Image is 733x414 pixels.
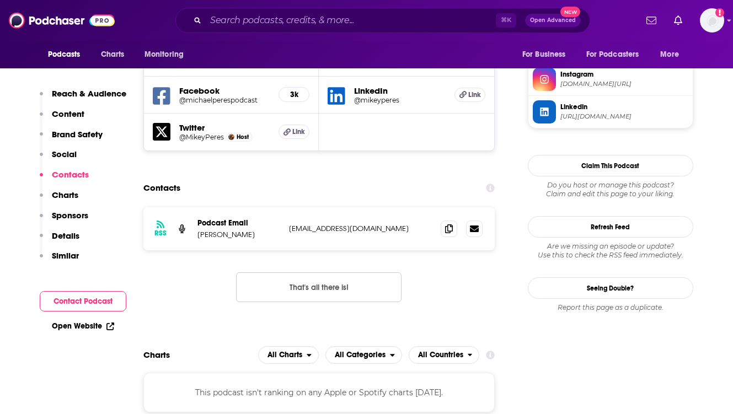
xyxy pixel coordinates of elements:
h5: Facebook [179,85,270,96]
h2: Contacts [143,178,180,198]
span: Do you host or manage this podcast? [528,181,693,190]
div: Search podcasts, credits, & more... [175,8,590,33]
h2: Platforms [258,346,319,364]
span: ⌘ K [496,13,516,28]
button: open menu [137,44,198,65]
span: Charts [101,47,125,62]
span: Linkedin [560,102,688,112]
input: Search podcasts, credits, & more... [206,12,496,29]
p: Similar [52,250,79,261]
button: Show profile menu [700,8,724,33]
button: Content [40,109,84,129]
button: Contact Podcast [40,291,126,311]
button: Nothing here. [236,272,402,302]
span: Link [292,127,305,136]
h3: RSS [154,229,167,238]
span: Logged in as HughE [700,8,724,33]
span: Host [237,133,249,141]
a: Linkedin[URL][DOMAIN_NAME] [533,100,688,123]
div: Are we missing an episode or update? Use this to check the RSS feed immediately. [528,242,693,260]
img: Podchaser - Follow, Share and Rate Podcasts [9,10,115,31]
h5: Twitter [179,122,270,133]
button: Brand Safety [40,129,103,149]
p: [EMAIL_ADDRESS][DOMAIN_NAME] [289,224,432,233]
button: open menu [652,44,693,65]
button: Refresh Feed [528,216,693,238]
button: Open AdvancedNew [525,14,581,27]
h5: LinkedIn [354,85,446,96]
a: Instagram[DOMAIN_NAME][URL] [533,68,688,91]
img: User Profile [700,8,724,33]
button: open menu [579,44,655,65]
a: Link [454,88,485,102]
span: Instagram [560,69,688,79]
span: For Business [522,47,566,62]
h2: Charts [143,350,170,360]
span: Podcasts [48,47,81,62]
a: @mikeyperes [354,96,446,104]
p: Reach & Audience [52,88,126,99]
p: Podcast Email [197,218,280,228]
span: More [660,47,679,62]
a: Open Website [52,321,114,331]
span: Monitoring [145,47,184,62]
a: @michaelperespodcast [179,96,270,104]
button: open menu [40,44,95,65]
button: Details [40,230,79,251]
a: Link [279,125,309,139]
span: Open Advanced [530,18,576,23]
h5: 3k [288,90,300,99]
button: Contacts [40,169,89,190]
span: New [560,7,580,17]
h2: Countries [409,346,480,364]
a: Show notifications dropdown [642,11,661,30]
p: Details [52,230,79,241]
svg: Add a profile image [715,8,724,17]
button: open menu [325,346,402,364]
a: @MikeyPeres [179,133,224,141]
button: Social [40,149,77,169]
p: Charts [52,190,78,200]
div: This podcast isn't ranking on any Apple or Spotify charts [DATE]. [143,373,495,412]
div: Claim and edit this page to your liking. [528,181,693,198]
a: Charts [94,44,131,65]
button: Reach & Audience [40,88,126,109]
span: All Charts [267,351,302,359]
span: All Countries [418,351,463,359]
a: Seeing Double? [528,277,693,299]
p: Social [52,149,77,159]
span: instagram.com/mikeyperes [560,80,688,88]
span: Link [468,90,481,99]
div: Report this page as a duplicate. [528,303,693,312]
img: Michael Peres [228,134,234,140]
button: Charts [40,190,78,210]
p: Brand Safety [52,129,103,139]
h2: Categories [325,346,402,364]
button: Similar [40,250,79,271]
p: Contacts [52,169,89,180]
span: https://www.linkedin.com/in/mikeyperes [560,112,688,121]
button: open menu [409,346,480,364]
p: [PERSON_NAME] [197,230,280,239]
button: open menu [515,44,580,65]
button: Sponsors [40,210,88,230]
span: For Podcasters [586,47,639,62]
span: All Categories [335,351,386,359]
a: Show notifications dropdown [670,11,687,30]
button: open menu [258,346,319,364]
p: Sponsors [52,210,88,221]
p: Content [52,109,84,119]
button: Claim This Podcast [528,155,693,176]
